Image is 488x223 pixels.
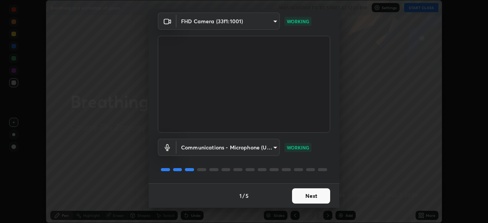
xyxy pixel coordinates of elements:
div: FHD Camera (33f1:1001) [177,13,280,30]
p: WORKING [287,18,309,25]
p: WORKING [287,144,309,151]
h4: 5 [246,192,249,200]
div: FHD Camera (33f1:1001) [177,139,280,156]
button: Next [292,188,330,204]
h4: / [242,192,245,200]
h4: 1 [239,192,242,200]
